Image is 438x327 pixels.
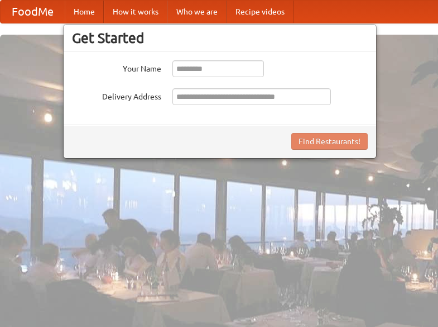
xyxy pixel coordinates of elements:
[1,1,65,23] a: FoodMe
[65,1,104,23] a: Home
[167,1,227,23] a: Who we are
[72,60,161,74] label: Your Name
[72,88,161,102] label: Delivery Address
[227,1,293,23] a: Recipe videos
[291,133,368,150] button: Find Restaurants!
[104,1,167,23] a: How it works
[72,30,368,46] h3: Get Started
